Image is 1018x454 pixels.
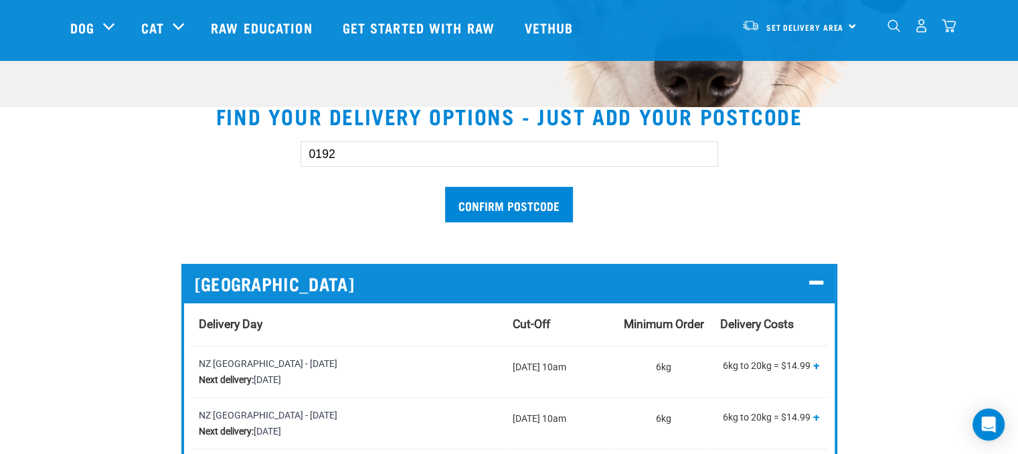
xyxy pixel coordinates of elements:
[615,397,711,449] td: 6kg
[70,17,94,37] a: Dog
[16,104,1002,128] h2: Find your delivery options - just add your postcode
[813,411,820,423] button: Show all tiers
[813,360,820,371] button: Show all tiers
[615,303,711,346] th: Minimum Order
[711,303,827,346] th: Delivery Costs
[141,17,164,37] a: Cat
[813,358,820,372] span: +
[199,426,254,437] strong: Next delivery:
[766,25,844,29] span: Set Delivery Area
[742,19,760,31] img: van-moving.png
[972,408,1005,441] div: Open Intercom Messenger
[505,303,616,346] th: Cut-Off
[813,410,820,423] span: +
[505,397,616,449] td: [DATE] 10am
[719,356,819,379] p: 6kg to 20kg = $14.99 20kg to 40kg = $29.99 Over 40kg = $44.99
[191,303,505,346] th: Delivery Day
[301,141,718,167] input: Enter your postcode here...
[505,346,616,397] td: [DATE] 10am
[511,1,590,54] a: Vethub
[195,273,824,294] p: [GEOGRAPHIC_DATA]
[197,1,329,54] a: Raw Education
[199,407,497,439] div: NZ [GEOGRAPHIC_DATA] - [DATE] [DATE]
[719,407,819,431] p: 6kg to 20kg = $14.99 20kg to 40kg = $29.99 Over 40kg = $44.99
[195,273,354,294] span: [GEOGRAPHIC_DATA]
[615,346,711,397] td: 6kg
[445,187,573,222] input: Confirm postcode
[914,19,928,33] img: user.png
[887,19,900,32] img: home-icon-1@2x.png
[199,356,497,388] div: NZ [GEOGRAPHIC_DATA] - [DATE] [DATE]
[199,374,254,385] strong: Next delivery:
[329,1,511,54] a: Get started with Raw
[942,19,956,33] img: home-icon@2x.png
